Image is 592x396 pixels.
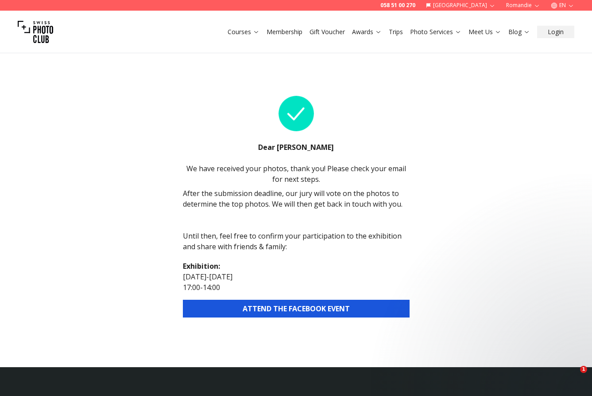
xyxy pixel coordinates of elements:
[267,27,302,36] a: Membership
[406,26,465,38] button: Photo Services
[258,142,277,152] b: Dear
[380,2,415,9] a: 058 51 00 270
[277,142,334,152] b: [PERSON_NAME]
[224,26,263,38] button: Courses
[228,27,259,36] a: Courses
[465,26,505,38] button: Meet Us
[348,26,385,38] button: Awards
[263,26,306,38] button: Membership
[562,366,583,387] iframe: Intercom live chat
[306,26,348,38] button: Gift Voucher
[468,27,501,36] a: Meet Us
[183,300,410,318] button: ATTEND THE FACEBOOK EVENT
[505,26,534,38] button: Blog
[410,27,461,36] a: Photo Services
[183,271,410,282] p: [DATE] - [DATE]
[352,27,382,36] a: Awards
[183,261,410,271] h2: Exhibition :
[310,27,345,36] a: Gift Voucher
[183,282,410,293] p: 17:00 - 14:00
[389,27,403,36] a: Trips
[183,85,410,318] div: After the submission deadline, our jury will vote on the photos to determine the top photos . We ...
[537,26,574,38] button: Login
[183,163,410,184] p: We have received your photos, thank you! Please check your email for next steps.
[508,27,530,36] a: Blog
[18,14,53,50] img: Swiss photo club
[580,366,587,373] span: 1
[385,26,406,38] button: Trips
